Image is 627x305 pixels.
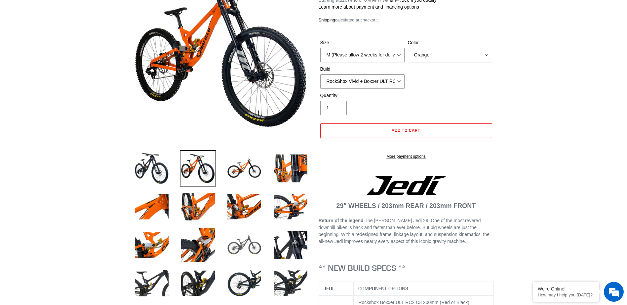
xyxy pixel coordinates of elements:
strong: Return of the legend. [319,218,365,223]
label: Size [320,39,405,46]
th: COMPONENT OPTIONS [354,282,494,296]
img: Load image into Gallery viewer, JEDI 29 - Complete Bike [226,150,262,186]
img: Load image into Gallery viewer, JEDI 29 - Complete Bike [134,265,170,301]
p: The [PERSON_NAME] Jedi 29. One of the most revered downhill bikes is back and faster than ever be... [319,217,494,245]
span: Rockshox Boxxer ULT RC2 C3 200mm (Red or Black) [358,300,469,305]
div: calculated at checkout. [319,17,494,23]
h3: ** NEW BUILD SPECS ** [319,263,494,273]
img: Load image into Gallery viewer, JEDI 29 - Complete Bike [226,265,262,301]
img: Load image into Gallery viewer, JEDI 29 - Complete Bike [180,265,216,301]
img: Load image into Gallery viewer, JEDI 29 - Complete Bike [272,227,309,263]
img: Load image into Gallery viewer, JEDI 29 - Complete Bike [272,265,309,301]
span: Add to cart [392,128,420,133]
img: Load image into Gallery viewer, JEDI 29 - Complete Bike [134,188,170,225]
a: More payment options [320,153,492,159]
label: Build [320,66,405,73]
button: Add to cart [320,123,492,138]
th: JEDI [319,282,354,296]
img: Load image into Gallery viewer, JEDI 29 - Complete Bike [272,150,309,186]
img: Load image into Gallery viewer, JEDI 29 - Complete Bike [180,150,216,186]
img: Load image into Gallery viewer, JEDI 29 - Complete Bike [134,227,170,263]
img: Load image into Gallery viewer, JEDI 29 - Complete Bike [272,188,309,225]
img: Jedi Logo [367,176,446,195]
img: Load image into Gallery viewer, JEDI 29 - Complete Bike [180,227,216,263]
a: Shipping [319,17,335,23]
p: How may I help you today? [538,292,594,297]
strong: 29" WHEELS / 203mm REAR / 203mm FRONT [336,202,476,209]
img: Load image into Gallery viewer, JEDI 29 - Complete Bike [134,150,170,186]
img: Load image into Gallery viewer, JEDI 29 - Complete Bike [226,188,262,225]
a: Learn more about payment and financing options [319,4,419,10]
label: Color [408,39,492,46]
img: Load image into Gallery viewer, JEDI 29 - Complete Bike [226,227,262,263]
div: We're Online! [538,286,594,291]
img: Load image into Gallery viewer, JEDI 29 - Complete Bike [180,188,216,225]
label: Quantity [320,92,405,99]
